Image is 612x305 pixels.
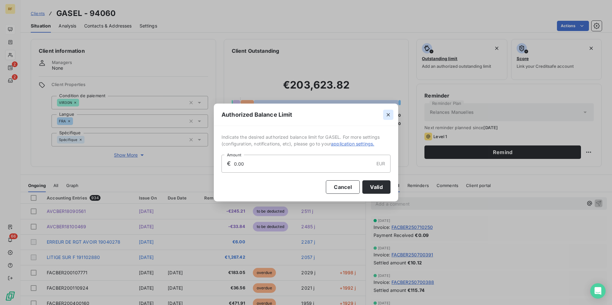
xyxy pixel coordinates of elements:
span: Authorized Balance Limit [221,110,293,119]
button: Cancel [326,180,360,194]
span: Indicate the desired authorized balance limit for GASEL. For more settings (configuration, notifi... [221,134,391,147]
div: Open Intercom Messenger [590,283,606,299]
button: Valid [362,180,391,194]
span: application settings. [331,141,374,146]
